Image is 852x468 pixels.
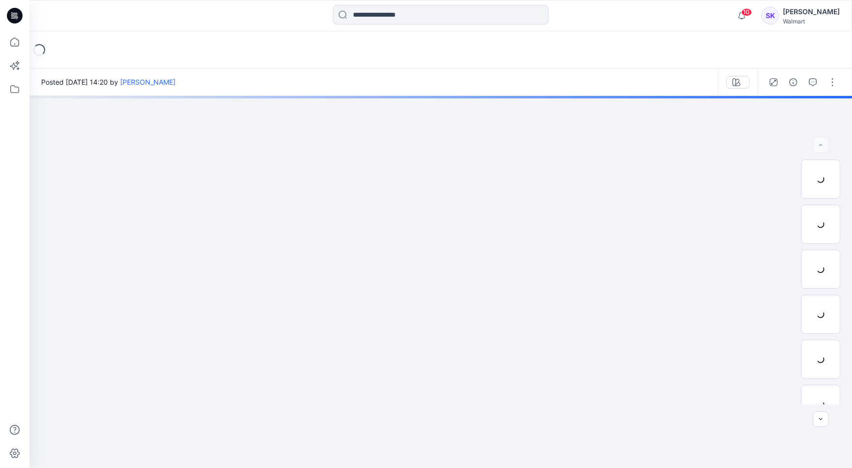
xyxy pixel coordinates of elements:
button: Details [785,74,801,90]
span: Posted [DATE] 14:20 by [41,77,175,87]
div: Walmart [783,18,840,25]
span: 10 [741,8,752,16]
div: [PERSON_NAME] [783,6,840,18]
div: SK [761,7,779,24]
a: [PERSON_NAME] [120,78,175,86]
